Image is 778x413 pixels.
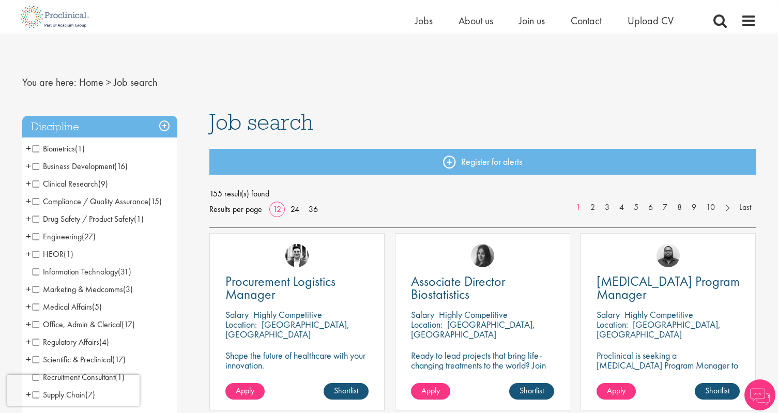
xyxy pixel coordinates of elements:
[114,161,128,172] span: (16)
[33,143,75,154] span: Biometrics
[115,372,125,383] span: (1)
[26,176,31,191] span: +
[614,202,629,213] a: 4
[79,75,103,89] a: breadcrumb link
[597,318,721,340] p: [GEOGRAPHIC_DATA], [GEOGRAPHIC_DATA]
[411,309,434,320] span: Salary
[411,318,443,330] span: Location:
[657,244,680,267] img: Ashley Bennett
[701,202,720,213] a: 10
[7,375,140,406] iframe: reCAPTCHA
[585,202,600,213] a: 2
[33,372,125,383] span: Recruitment Consultant
[225,318,257,330] span: Location:
[411,383,450,400] a: Apply
[253,309,322,320] p: Highly Competitive
[269,204,285,215] a: 12
[411,350,554,400] p: Ready to lead projects that bring life-changing treatments to the world? Join our client at the f...
[597,309,620,320] span: Salary
[26,299,31,314] span: +
[33,196,162,207] span: Compliance / Quality Assurance
[33,161,128,172] span: Business Development
[285,244,309,267] img: Edward Little
[26,193,31,209] span: +
[112,354,126,365] span: (17)
[92,301,102,312] span: (5)
[33,354,126,365] span: Scientific & Preclinical
[597,272,740,303] span: [MEDICAL_DATA] Program Manager
[33,249,64,259] span: HEOR
[209,186,756,202] span: 155 result(s) found
[114,75,157,89] span: Job search
[33,319,135,330] span: Office, Admin & Clerical
[600,202,615,213] a: 3
[236,385,254,396] span: Apply
[225,309,249,320] span: Salary
[33,301,102,312] span: Medical Affairs
[643,202,658,213] a: 6
[26,351,31,367] span: +
[82,231,96,242] span: (27)
[421,385,440,396] span: Apply
[33,213,134,224] span: Drug Safety / Product Safety
[99,336,109,347] span: (4)
[64,249,73,259] span: (1)
[33,231,82,242] span: Engineering
[672,202,687,213] a: 8
[26,211,31,226] span: +
[209,202,262,217] span: Results per page
[33,213,144,224] span: Drug Safety / Product Safety
[26,228,31,244] span: +
[571,202,586,213] a: 1
[33,266,118,277] span: Information Technology
[471,244,494,267] img: Heidi Hennigan
[225,318,349,340] p: [GEOGRAPHIC_DATA], [GEOGRAPHIC_DATA]
[629,202,644,213] a: 5
[26,281,31,297] span: +
[687,202,701,213] a: 9
[411,318,535,340] p: [GEOGRAPHIC_DATA], [GEOGRAPHIC_DATA]
[123,284,133,295] span: (3)
[26,334,31,349] span: +
[33,249,73,259] span: HEOR
[411,272,506,303] span: Associate Director Biostatistics
[33,284,123,295] span: Marketing & Medcomms
[33,266,131,277] span: Information Technology
[225,350,369,370] p: Shape the future of healthcare with your innovation.
[509,383,554,400] a: Shortlist
[571,14,602,27] a: Contact
[106,75,111,89] span: >
[26,141,31,156] span: +
[734,202,756,213] a: Last
[148,196,162,207] span: (15)
[33,143,85,154] span: Biometrics
[26,246,31,262] span: +
[134,213,144,224] span: (1)
[26,158,31,174] span: +
[33,301,92,312] span: Medical Affairs
[624,309,693,320] p: Highly Competitive
[209,108,313,136] span: Job search
[324,383,369,400] a: Shortlist
[33,196,148,207] span: Compliance / Quality Assurance
[225,383,265,400] a: Apply
[33,231,96,242] span: Engineering
[628,14,674,27] a: Upload CV
[439,309,508,320] p: Highly Competitive
[118,266,131,277] span: (31)
[33,372,115,383] span: Recruitment Consultant
[658,202,673,213] a: 7
[411,275,554,301] a: Associate Director Biostatistics
[209,149,756,175] a: Register for alerts
[22,75,77,89] span: You are here:
[415,14,433,27] a: Jobs
[597,318,628,330] span: Location:
[597,383,636,400] a: Apply
[597,275,740,301] a: [MEDICAL_DATA] Program Manager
